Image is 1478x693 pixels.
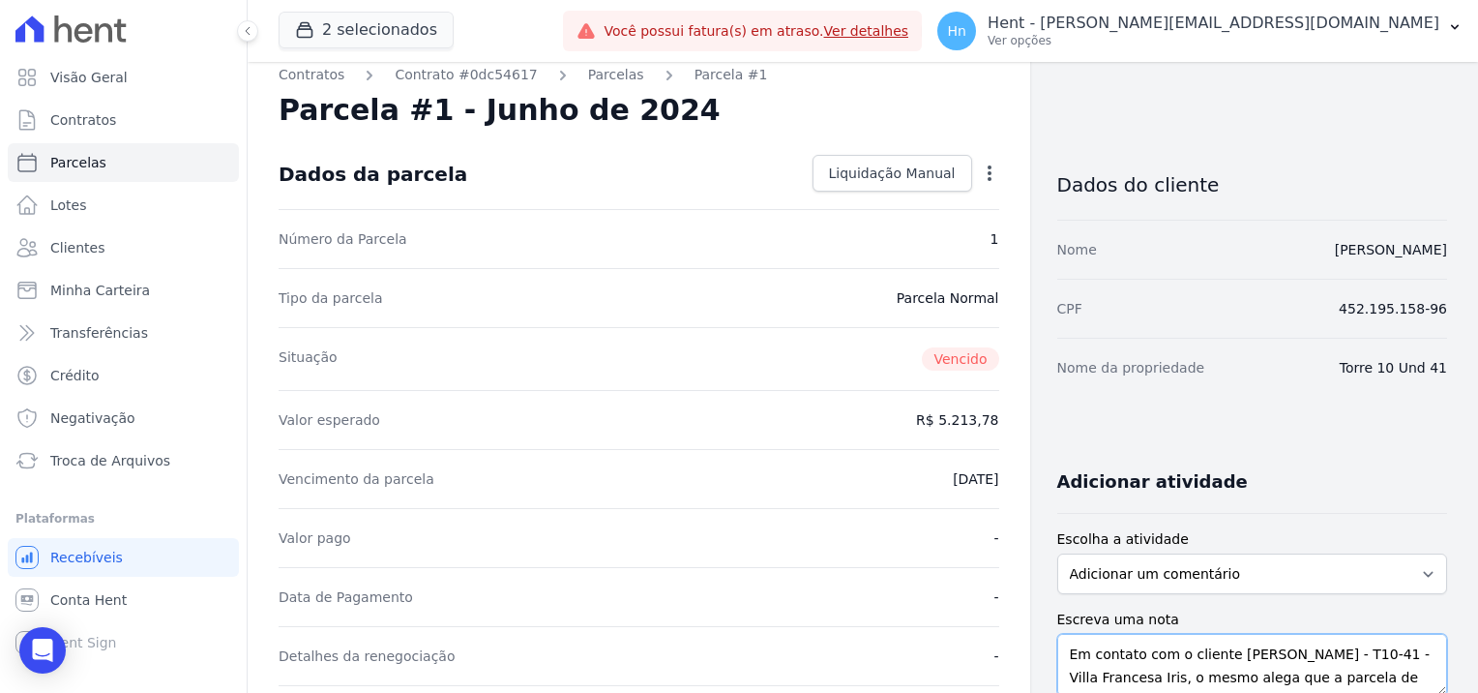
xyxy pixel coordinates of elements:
a: Parcela #1 [695,65,768,85]
span: Crédito [50,366,100,385]
a: Crédito [8,356,239,395]
span: Transferências [50,323,148,343]
a: Contratos [8,101,239,139]
a: Clientes [8,228,239,267]
a: Troca de Arquivos [8,441,239,480]
dt: Situação [279,347,338,371]
dt: Tipo da parcela [279,288,383,308]
dd: 452.195.158-96 [1339,299,1447,318]
nav: Breadcrumb [279,65,999,85]
h3: Dados do cliente [1057,173,1448,196]
dd: - [993,528,998,548]
span: Contratos [50,110,116,130]
span: Você possui fatura(s) em atraso. [604,21,908,42]
a: Lotes [8,186,239,225]
div: Plataformas [15,507,231,530]
span: Negativação [50,408,135,428]
dt: Data de Pagamento [279,588,413,607]
dt: CPF [1057,299,1082,318]
span: Vencido [922,347,998,371]
a: Recebíveis [8,538,239,577]
span: Clientes [50,238,104,257]
span: Minha Carteira [50,281,150,300]
dd: Parcela Normal [897,288,999,308]
dt: Número da Parcela [279,229,407,249]
div: Dados da parcela [279,163,467,186]
p: Ver opções [988,33,1439,48]
span: Hn [947,24,965,38]
a: Ver detalhes [824,23,909,39]
dt: Valor pago [279,528,351,548]
a: Minha Carteira [8,271,239,310]
dd: [DATE] [953,469,998,489]
dd: 1 [990,229,999,249]
a: Liquidação Manual [813,155,972,192]
p: Hent - [PERSON_NAME][EMAIL_ADDRESS][DOMAIN_NAME] [988,14,1439,33]
dd: - [993,647,998,666]
label: Escreva uma nota [1057,610,1448,630]
dt: Valor esperado [279,410,380,430]
dt: Detalhes da renegociação [279,647,456,666]
a: Visão Geral [8,58,239,97]
a: Parcelas [588,65,644,85]
span: Troca de Arquivos [50,451,170,470]
dt: Nome da propriedade [1057,358,1205,377]
dt: Vencimento da parcela [279,469,434,489]
h2: Parcela #1 - Junho de 2024 [279,93,721,128]
button: Hn Hent - [PERSON_NAME][EMAIL_ADDRESS][DOMAIN_NAME] Ver opções [922,4,1478,58]
span: Conta Hent [50,590,127,610]
a: Transferências [8,314,239,352]
span: Visão Geral [50,68,128,87]
dd: R$ 5.213,78 [916,410,998,430]
a: [PERSON_NAME] [1335,242,1447,257]
span: Recebíveis [50,548,123,567]
span: Liquidação Manual [829,164,956,183]
dt: Nome [1057,240,1097,259]
a: Conta Hent [8,581,239,619]
span: Lotes [50,196,87,215]
label: Escolha a atividade [1057,529,1448,550]
div: Open Intercom Messenger [19,627,66,674]
a: Parcelas [8,143,239,182]
dd: Torre 10 Und 41 [1340,358,1447,377]
h3: Adicionar atividade [1057,470,1248,494]
button: 2 selecionados [279,12,454,48]
a: Contratos [279,65,344,85]
a: Negativação [8,399,239,437]
a: Contrato #0dc54617 [395,65,537,85]
dd: - [993,588,998,607]
span: Parcelas [50,153,106,172]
